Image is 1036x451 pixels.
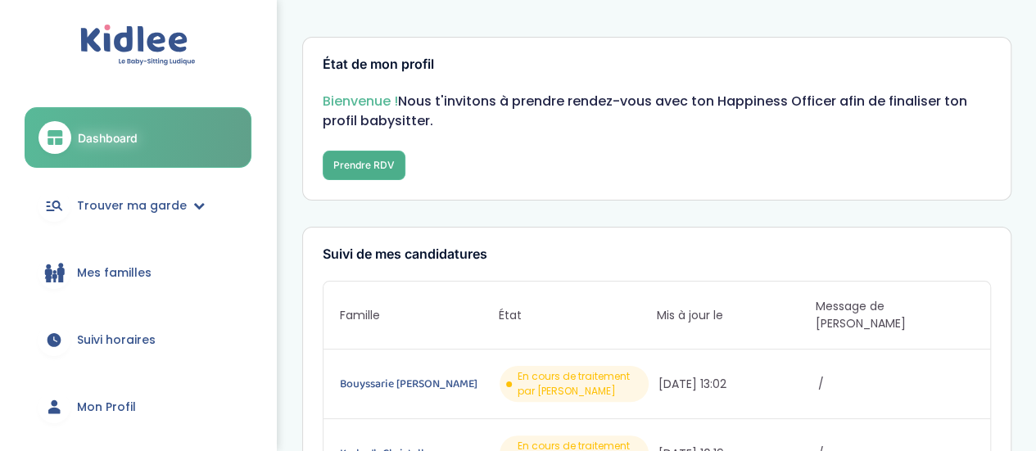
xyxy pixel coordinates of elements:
h3: État de mon profil [323,57,991,72]
span: Mis à jour le [657,307,815,324]
a: Mon Profil [25,377,251,436]
span: En cours de traitement par [PERSON_NAME] [518,369,642,399]
span: Famille [340,307,498,324]
span: Bienvenue ! [323,92,398,110]
button: Prendre RDV [323,151,405,180]
span: / [818,376,974,393]
span: Mes familles [77,264,152,282]
a: Trouver ma garde [25,176,251,235]
img: logo.svg [80,25,196,66]
a: Mes familles [25,243,251,302]
span: [DATE] 13:02 [658,376,814,393]
a: Suivi horaires [25,310,251,369]
span: Trouver ma garde [77,197,187,214]
p: Nous t'invitons à prendre rendez-vous avec ton Happiness Officer afin de finaliser ton profil bab... [323,92,991,131]
span: Message de [PERSON_NAME] [816,298,974,332]
a: Dashboard [25,107,251,168]
a: Bouyssarie [PERSON_NAME] [340,375,495,393]
h3: Suivi de mes candidatures [323,247,991,262]
span: Suivi horaires [77,331,156,349]
span: Dashboard [78,129,138,147]
span: Mon Profil [77,399,136,416]
span: État [499,307,657,324]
